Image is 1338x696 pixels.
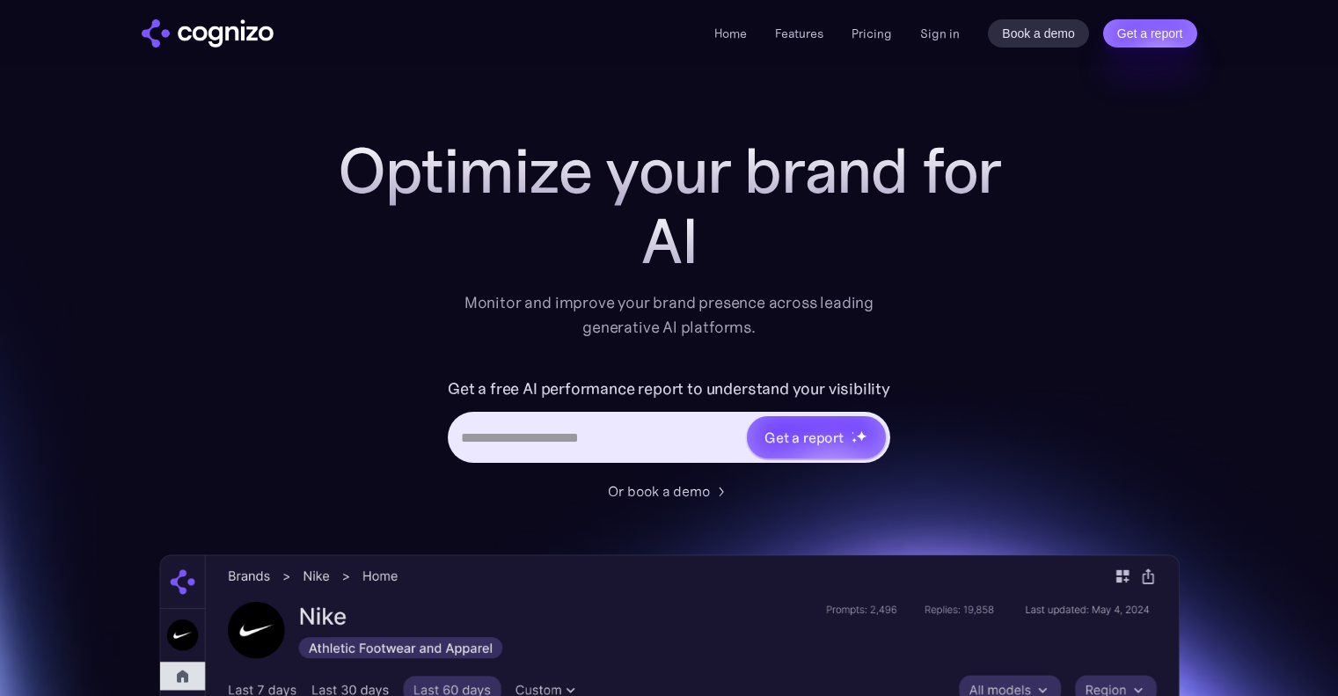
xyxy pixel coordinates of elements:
[856,430,867,442] img: star
[764,427,844,448] div: Get a report
[1103,19,1197,48] a: Get a report
[448,375,890,403] label: Get a free AI performance report to understand your visibility
[920,23,960,44] a: Sign in
[852,431,854,434] img: star
[142,19,274,48] img: cognizo logo
[608,480,710,502] div: Or book a demo
[714,26,747,41] a: Home
[852,26,892,41] a: Pricing
[745,414,888,460] a: Get a reportstarstarstar
[318,136,1021,206] h1: Optimize your brand for
[988,19,1089,48] a: Book a demo
[775,26,823,41] a: Features
[453,290,886,340] div: Monitor and improve your brand presence across leading generative AI platforms.
[608,480,731,502] a: Or book a demo
[852,437,858,443] img: star
[142,19,274,48] a: home
[448,375,890,472] form: Hero URL Input Form
[318,206,1021,276] div: AI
